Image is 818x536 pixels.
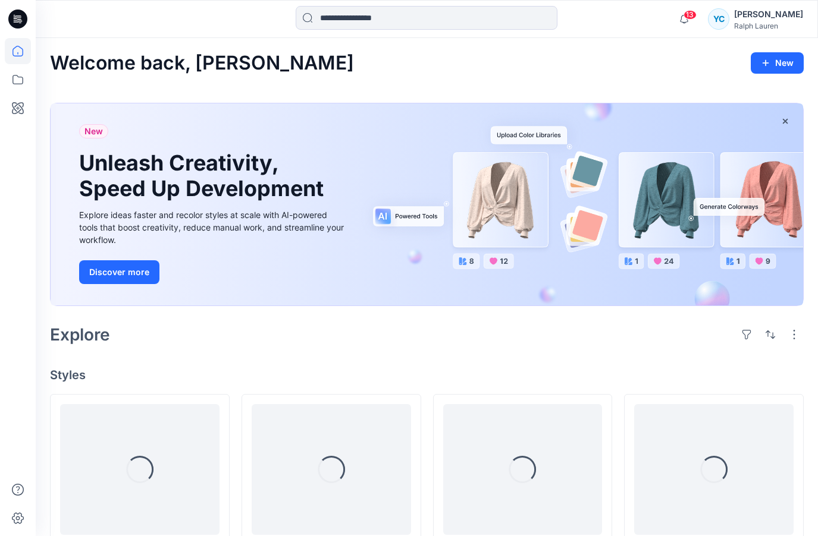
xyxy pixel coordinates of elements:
div: Explore ideas faster and recolor styles at scale with AI-powered tools that boost creativity, red... [79,209,347,246]
a: Discover more [79,260,347,284]
span: 13 [684,10,697,20]
h4: Styles [50,368,804,382]
h1: Unleash Creativity, Speed Up Development [79,150,329,201]
h2: Explore [50,325,110,344]
h2: Welcome back, [PERSON_NAME] [50,52,354,74]
button: Discover more [79,260,159,284]
div: [PERSON_NAME] [734,7,803,21]
div: YC [708,8,729,30]
button: New [751,52,804,74]
div: Ralph Lauren [734,21,803,30]
span: New [84,124,103,138]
